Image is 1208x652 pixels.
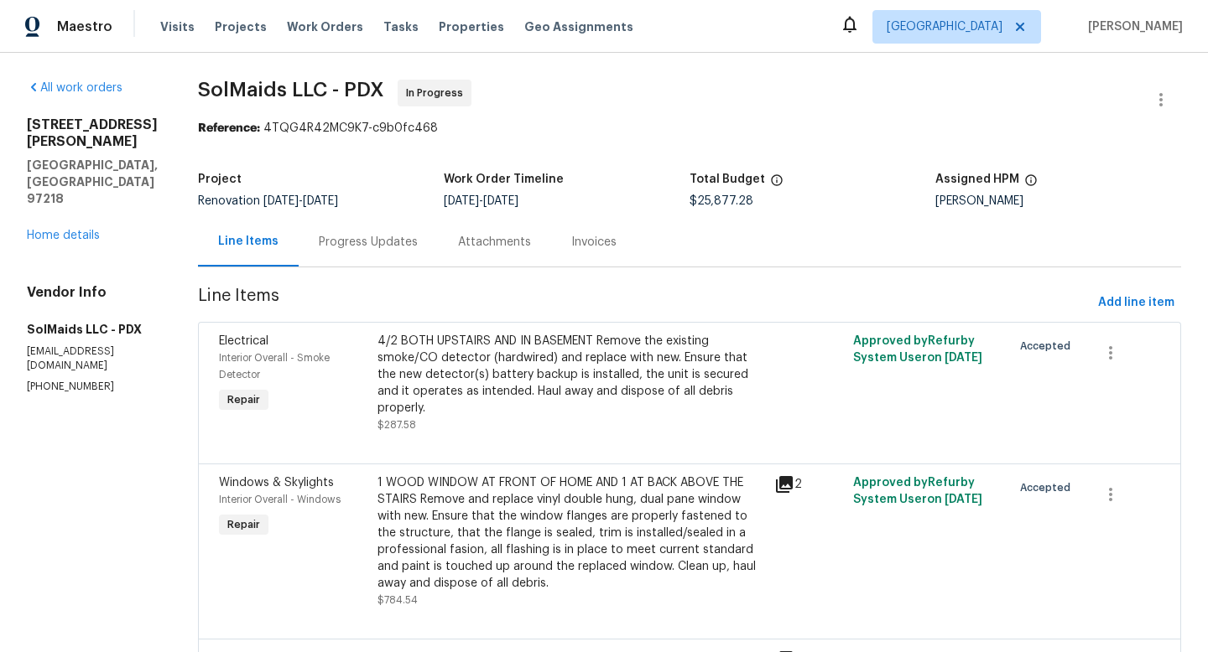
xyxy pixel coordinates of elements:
[198,195,338,207] span: Renovation
[887,18,1002,35] span: [GEOGRAPHIC_DATA]
[160,18,195,35] span: Visits
[27,380,158,394] p: [PHONE_NUMBER]
[221,516,267,533] span: Repair
[198,122,260,134] b: Reference:
[444,195,518,207] span: -
[27,82,122,94] a: All work orders
[1081,18,1183,35] span: [PERSON_NAME]
[945,494,982,505] span: [DATE]
[303,195,338,207] span: [DATE]
[945,352,982,364] span: [DATE]
[524,18,633,35] span: Geo Assignments
[377,333,764,417] div: 4/2 BOTH UPSTAIRS AND IN BASEMENT Remove the existing smoke/CO detector (hardwired) and replace w...
[221,391,267,408] span: Repair
[690,173,765,185] h5: Total Budget
[1020,338,1077,354] span: Accepted
[219,477,334,489] span: Windows & Skylights
[1091,287,1181,318] button: Add line item
[935,173,1019,185] h5: Assigned HPM
[458,234,531,251] div: Attachments
[57,18,112,35] span: Maestro
[198,80,384,100] span: SolMaids LLC - PDX
[219,335,268,347] span: Electrical
[383,21,419,33] span: Tasks
[319,234,418,251] div: Progress Updates
[27,344,158,373] p: [EMAIL_ADDRESS][DOMAIN_NAME]
[853,335,982,364] span: Approved by Refurby System User on
[406,85,470,101] span: In Progress
[571,234,617,251] div: Invoices
[770,173,784,195] span: The total cost of line items that have been proposed by Opendoor. This sum includes line items th...
[219,353,330,380] span: Interior Overall - Smoke Detector
[935,195,1181,207] div: [PERSON_NAME]
[27,157,158,207] h5: [GEOGRAPHIC_DATA], [GEOGRAPHIC_DATA] 97218
[444,173,564,185] h5: Work Order Timeline
[444,195,479,207] span: [DATE]
[27,116,158,150] h2: [STREET_ADDRESS][PERSON_NAME]
[27,284,158,301] h4: Vendor Info
[198,173,242,185] h5: Project
[263,195,299,207] span: [DATE]
[219,494,341,505] span: Interior Overall - Windows
[218,233,279,250] div: Line Items
[774,474,843,494] div: 2
[1024,173,1038,195] span: The hpm assigned to this work order.
[1020,479,1077,496] span: Accepted
[690,195,753,207] span: $25,877.28
[483,195,518,207] span: [DATE]
[1098,292,1174,313] span: Add line item
[377,595,418,605] span: $784.54
[287,18,363,35] span: Work Orders
[27,230,100,241] a: Home details
[198,287,1091,318] span: Line Items
[853,477,982,505] span: Approved by Refurby System User on
[439,18,504,35] span: Properties
[27,321,158,338] h5: SolMaids LLC - PDX
[215,18,267,35] span: Projects
[377,420,416,430] span: $287.58
[377,474,764,592] div: 1 WOOD WINDOW AT FRONT OF HOME AND 1 AT BACK ABOVE THE STAIRS Remove and replace vinyl double hun...
[198,120,1181,137] div: 4TQG4R42MC9K7-c9b0fc468
[263,195,338,207] span: -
